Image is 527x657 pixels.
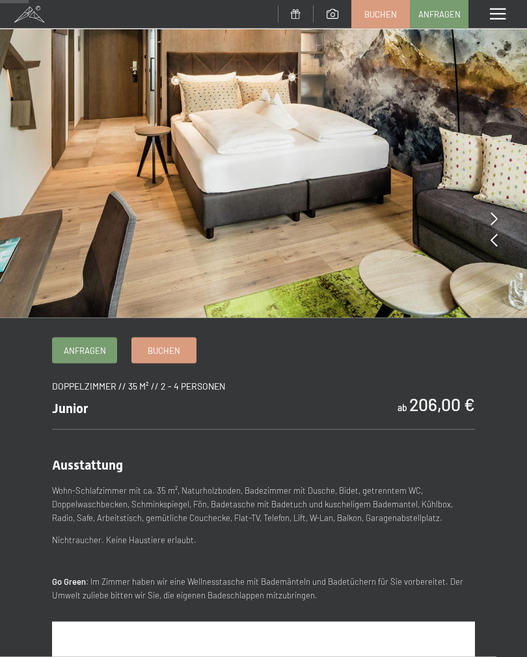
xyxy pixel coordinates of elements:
a: Anfragen [53,338,116,363]
span: Junior [52,401,88,416]
a: Buchen [352,1,409,28]
p: Wohn-Schlafzimmer mit ca. 35 m², Naturholzboden, Badezimmer mit Dusche, Bidet, getrenntem WC, Dop... [52,484,475,524]
b: 206,00 € [409,394,475,414]
span: Ausstattung [52,457,123,473]
span: Buchen [364,8,397,20]
p: Nichtraucher. Keine Haustiere erlaubt. [52,533,475,547]
span: ab [398,402,407,413]
span: Buchen [148,345,180,356]
strong: Go Green [52,576,86,587]
a: Anfragen [411,1,468,28]
p: : Im Zimmer haben wir eine Wellnesstasche mit Bademänteln und Badetüchern für Sie vorbereitet. De... [52,575,475,602]
span: Doppelzimmer // 35 m² // 2 - 4 Personen [52,381,225,392]
span: Anfragen [418,8,461,20]
span: Anfragen [64,345,106,356]
a: Buchen [132,338,196,363]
